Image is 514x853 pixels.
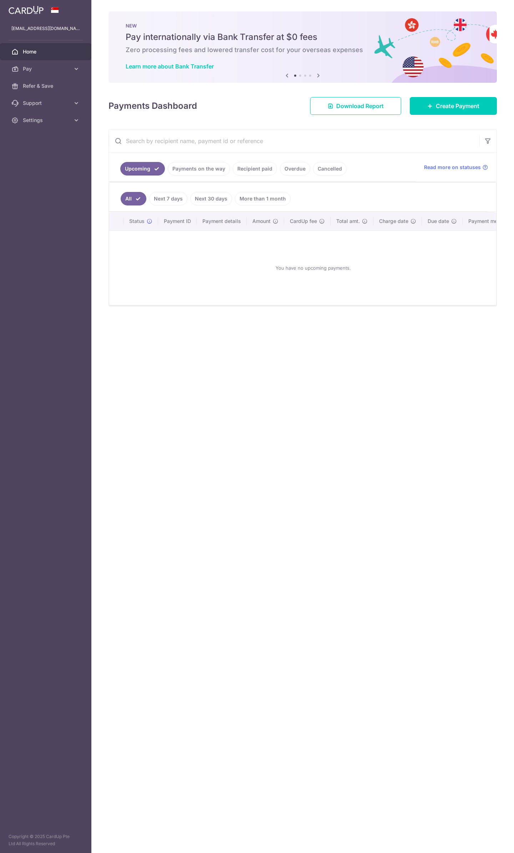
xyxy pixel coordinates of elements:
[336,218,360,225] span: Total amt.
[280,162,310,176] a: Overdue
[290,218,317,225] span: CardUp fee
[436,102,479,110] span: Create Payment
[23,48,70,55] span: Home
[379,218,408,225] span: Charge date
[126,31,480,43] h5: Pay internationally via Bank Transfer at $0 fees
[126,23,480,29] p: NEW
[23,117,70,124] span: Settings
[197,212,247,230] th: Payment details
[336,102,384,110] span: Download Report
[121,192,146,205] a: All
[168,162,230,176] a: Payments on the way
[126,63,214,70] a: Learn more about Bank Transfer
[149,192,187,205] a: Next 7 days
[252,218,271,225] span: Amount
[158,212,197,230] th: Payment ID
[120,162,165,176] a: Upcoming
[424,164,488,171] a: Read more on statuses
[129,218,145,225] span: Status
[109,11,497,83] img: Bank transfer banner
[190,192,232,205] a: Next 30 days
[233,162,277,176] a: Recipient paid
[23,82,70,90] span: Refer & Save
[313,162,347,176] a: Cancelled
[235,192,291,205] a: More than 1 month
[424,164,481,171] span: Read more on statuses
[109,100,197,112] h4: Payments Dashboard
[23,100,70,107] span: Support
[410,97,497,115] a: Create Payment
[118,237,508,299] div: You have no upcoming payments.
[23,65,70,72] span: Pay
[310,97,401,115] a: Download Report
[9,6,44,14] img: CardUp
[428,218,449,225] span: Due date
[126,46,480,54] h6: Zero processing fees and lowered transfer cost for your overseas expenses
[109,130,479,152] input: Search by recipient name, payment id or reference
[11,25,80,32] p: [EMAIL_ADDRESS][DOMAIN_NAME]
